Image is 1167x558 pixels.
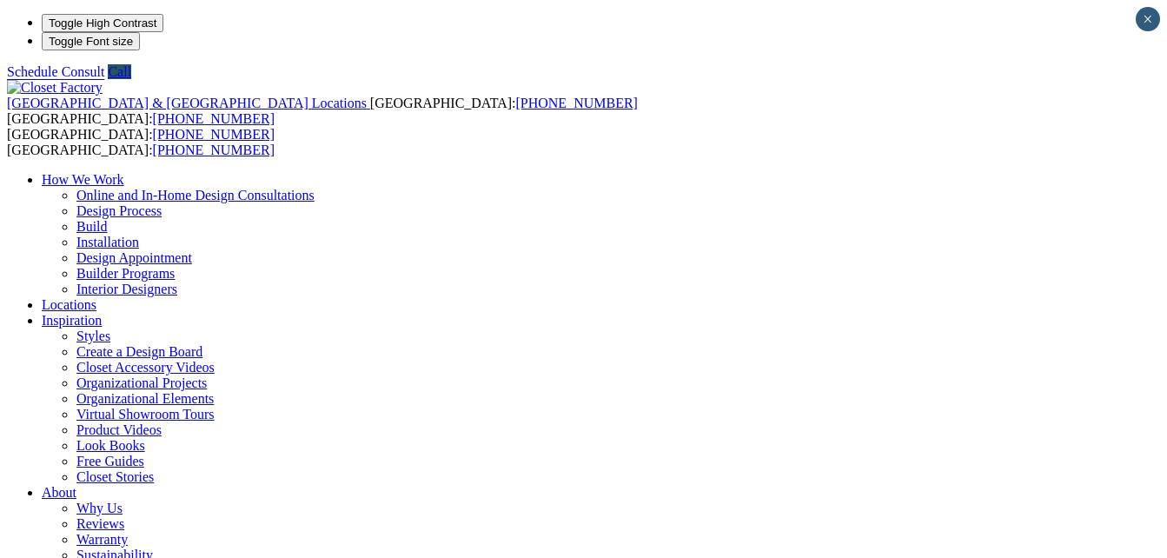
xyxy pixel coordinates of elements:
[7,96,638,126] span: [GEOGRAPHIC_DATA]: [GEOGRAPHIC_DATA]:
[76,516,124,531] a: Reviews
[76,501,123,515] a: Why Us
[76,532,128,547] a: Warranty
[42,172,124,187] a: How We Work
[42,485,76,500] a: About
[42,297,96,312] a: Locations
[76,235,139,249] a: Installation
[153,127,275,142] a: [PHONE_NUMBER]
[76,422,162,437] a: Product Videos
[76,219,108,234] a: Build
[76,329,110,343] a: Styles
[49,35,133,48] span: Toggle Font size
[7,64,104,79] a: Schedule Consult
[76,344,202,359] a: Create a Design Board
[42,313,102,328] a: Inspiration
[49,17,156,30] span: Toggle High Contrast
[42,14,163,32] button: Toggle High Contrast
[7,127,275,157] span: [GEOGRAPHIC_DATA]: [GEOGRAPHIC_DATA]:
[76,375,207,390] a: Organizational Projects
[7,96,367,110] span: [GEOGRAPHIC_DATA] & [GEOGRAPHIC_DATA] Locations
[7,96,370,110] a: [GEOGRAPHIC_DATA] & [GEOGRAPHIC_DATA] Locations
[515,96,637,110] a: [PHONE_NUMBER]
[76,469,154,484] a: Closet Stories
[76,360,215,375] a: Closet Accessory Videos
[76,438,145,453] a: Look Books
[76,188,315,203] a: Online and In-Home Design Consultations
[1136,7,1160,31] button: Close
[42,32,140,50] button: Toggle Font size
[76,407,215,422] a: Virtual Showroom Tours
[76,266,175,281] a: Builder Programs
[76,282,177,296] a: Interior Designers
[153,143,275,157] a: [PHONE_NUMBER]
[153,111,275,126] a: [PHONE_NUMBER]
[76,391,214,406] a: Organizational Elements
[76,203,162,218] a: Design Process
[76,250,192,265] a: Design Appointment
[76,454,144,468] a: Free Guides
[108,64,131,79] a: Call
[7,80,103,96] img: Closet Factory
